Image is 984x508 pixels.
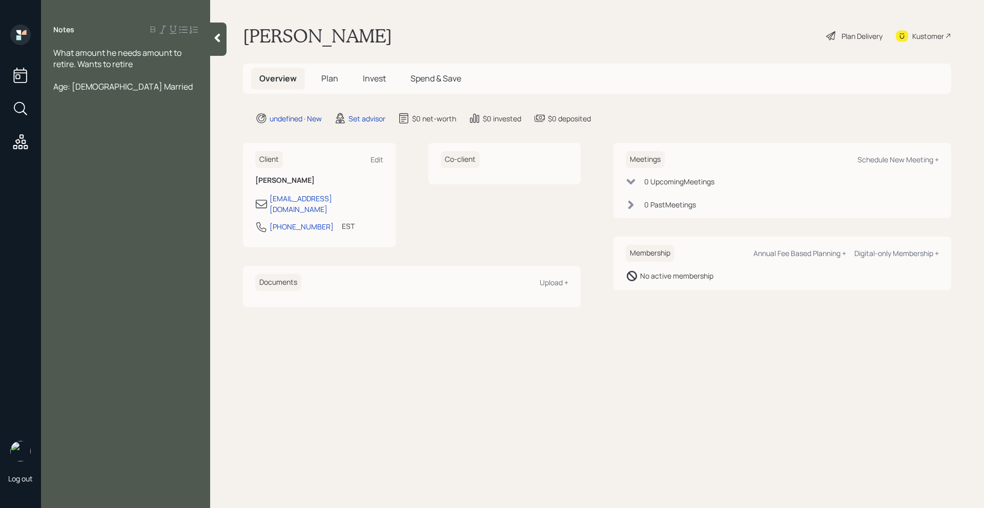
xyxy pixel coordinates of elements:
div: Set advisor [348,113,385,124]
h6: Client [255,151,283,168]
h6: Membership [626,245,674,262]
span: Plan [321,73,338,84]
div: 0 Past Meeting s [644,199,696,210]
span: Spend & Save [411,73,461,84]
div: Plan Delivery [842,31,883,41]
div: Schedule New Meeting + [857,155,939,164]
div: Annual Fee Based Planning + [753,248,846,258]
img: retirable_logo.png [10,441,31,461]
div: EST [342,221,355,231]
div: $0 deposited [548,113,591,124]
div: Edit [371,155,383,164]
div: Log out [8,474,33,483]
div: 0 Upcoming Meeting s [644,176,714,187]
div: [EMAIL_ADDRESS][DOMAIN_NAME] [270,193,383,215]
span: Age: [DEMOGRAPHIC_DATA] Married [53,81,193,92]
div: [PHONE_NUMBER] [270,221,334,232]
h6: Co-client [441,151,480,168]
h6: Documents [255,274,301,291]
div: No active membership [640,270,713,281]
h6: [PERSON_NAME] [255,176,383,185]
h6: Meetings [626,151,665,168]
div: undefined · New [270,113,322,124]
div: Digital-only Membership + [854,248,939,258]
span: Overview [259,73,297,84]
div: $0 net-worth [412,113,456,124]
div: Kustomer [912,31,944,41]
label: Notes [53,25,74,35]
div: Upload + [540,278,568,287]
div: $0 invested [483,113,521,124]
span: What amount he needs amount to retire. Wants to retire [53,47,183,70]
span: Invest [363,73,386,84]
h1: [PERSON_NAME] [243,25,392,47]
